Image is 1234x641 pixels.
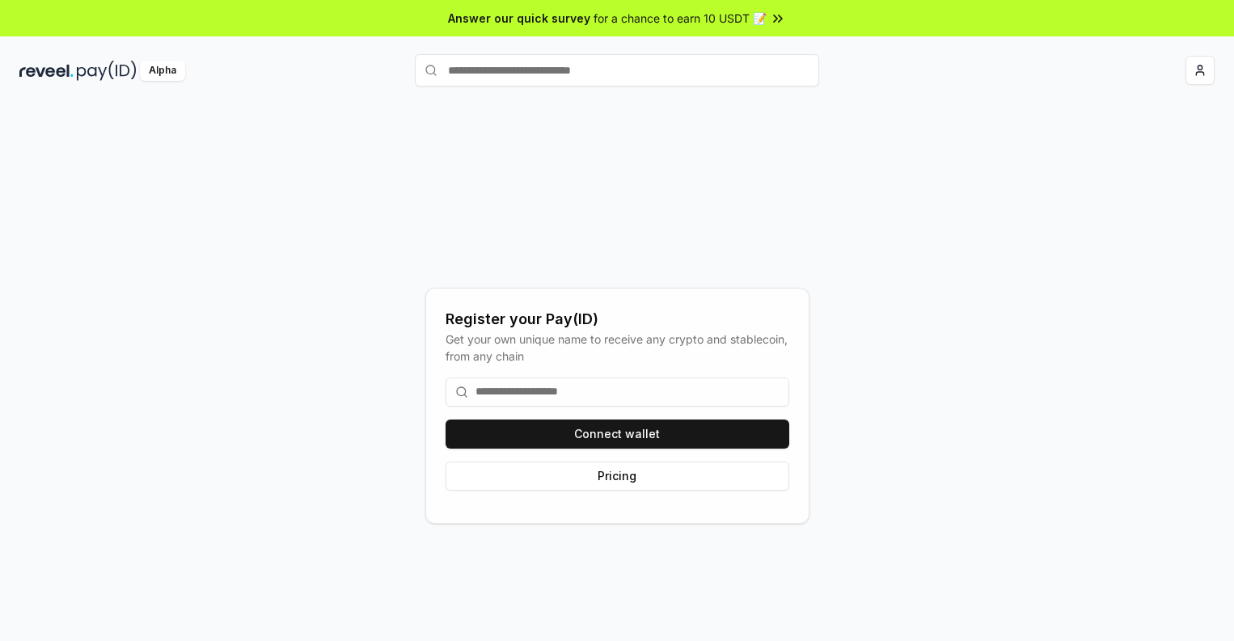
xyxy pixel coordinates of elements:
span: Answer our quick survey [448,10,590,27]
div: Register your Pay(ID) [446,308,789,331]
button: Connect wallet [446,420,789,449]
div: Get your own unique name to receive any crypto and stablecoin, from any chain [446,331,789,365]
div: Alpha [140,61,185,81]
button: Pricing [446,462,789,491]
span: for a chance to earn 10 USDT 📝 [594,10,767,27]
img: reveel_dark [19,61,74,81]
img: pay_id [77,61,137,81]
